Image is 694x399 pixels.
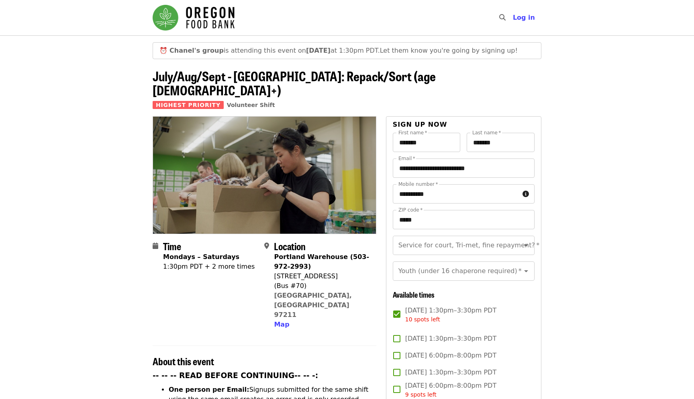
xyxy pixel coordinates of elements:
span: Log in [513,14,535,21]
div: 1:30pm PDT + 2 more times [163,262,255,271]
span: [DATE] 1:30pm–3:30pm PDT [405,334,496,343]
label: ZIP code [398,208,423,212]
span: Let them know you're going by signing up! [380,47,518,54]
span: Location [274,239,306,253]
a: [GEOGRAPHIC_DATA], [GEOGRAPHIC_DATA] 97211 [274,292,352,319]
img: Oregon Food Bank - Home [153,5,235,31]
i: search icon [499,14,506,21]
span: July/Aug/Sept - [GEOGRAPHIC_DATA]: Repack/Sort (age [DEMOGRAPHIC_DATA]+) [153,66,436,99]
strong: [DATE] [306,47,331,54]
img: July/Aug/Sept - Portland: Repack/Sort (age 8+) organized by Oregon Food Bank [153,117,376,233]
input: Email [393,158,535,178]
strong: Mondays – Saturdays [163,253,239,261]
span: Sign up now [393,121,447,128]
span: is attending this event on at 1:30pm PDT. [169,47,380,54]
span: [DATE] 1:30pm–3:30pm PDT [405,368,496,377]
strong: One person per Email: [169,386,249,393]
button: Open [520,240,532,251]
label: First name [398,130,427,135]
span: clock emoji [159,47,167,54]
button: Log in [506,10,541,26]
input: First name [393,133,461,152]
label: Email [398,156,415,161]
span: [DATE] 1:30pm–3:30pm PDT [405,306,496,324]
div: (Bus #70) [274,281,369,291]
button: Map [274,320,289,329]
span: Available times [393,289,435,300]
input: Search [510,8,517,27]
strong: -- -- -- READ BEFORE CONTINUING-- -- -: [153,371,318,380]
i: calendar icon [153,242,158,250]
input: ZIP code [393,210,535,229]
div: [STREET_ADDRESS] [274,271,369,281]
span: 9 spots left [405,391,437,398]
button: Open [520,265,532,277]
span: 10 spots left [405,316,440,323]
strong: Chanel's group [169,47,224,54]
span: Time [163,239,181,253]
span: [DATE] 6:00pm–8:00pm PDT [405,351,496,360]
input: Mobile number [393,184,519,204]
label: Mobile number [398,182,438,187]
span: About this event [153,354,214,368]
span: Highest Priority [153,101,224,109]
i: map-marker-alt icon [264,242,269,250]
input: Last name [467,133,535,152]
i: circle-info icon [523,190,529,198]
span: [DATE] 6:00pm–8:00pm PDT [405,381,496,399]
span: Map [274,321,289,328]
a: Volunteer Shift [227,102,275,108]
label: Last name [472,130,501,135]
strong: Portland Warehouse (503-972-2993) [274,253,369,270]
